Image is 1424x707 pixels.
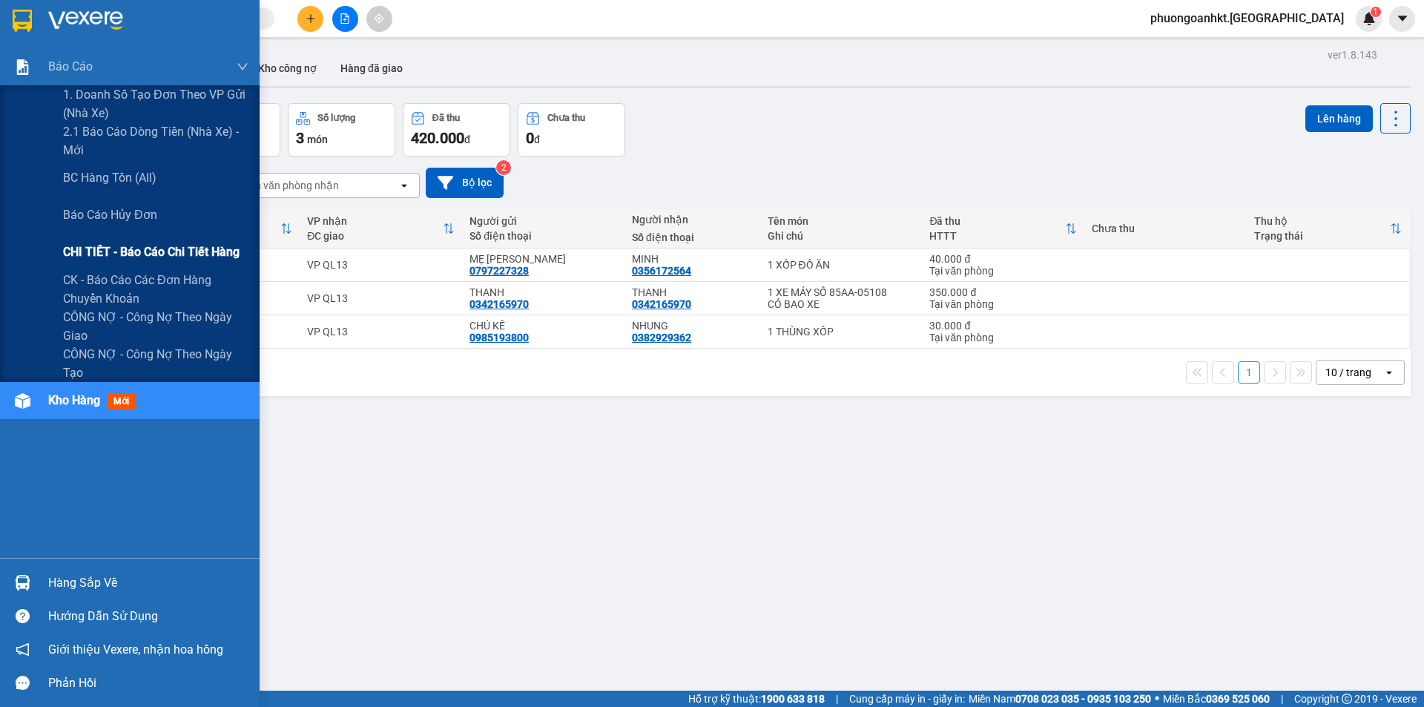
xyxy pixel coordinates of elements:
span: CÔNG NỢ - Công nợ theo ngày tạo [63,345,248,382]
span: Báo cáo hủy đơn [63,205,157,224]
div: Tại văn phòng [929,298,1077,310]
span: Cung cấp máy in - giấy in: [849,691,965,707]
div: MINH [632,253,752,265]
span: CHI TIẾT - Báo cáo chi tiết hàng [63,243,240,261]
div: Người nhận [632,214,752,226]
div: CHÚ KẾ [469,320,617,332]
span: caret-down [1396,12,1409,25]
div: MẸ LÊ [469,253,617,265]
sup: 1 [1371,7,1381,17]
span: Miền Nam [969,691,1151,707]
span: question-circle [16,609,30,623]
span: 2.1 Báo cáo dòng tiền (nhà xe) - mới [63,122,248,160]
img: warehouse-icon [15,575,30,591]
span: aim [374,13,384,24]
div: 1 XE MÁY SỐ 85AA-05108 [768,286,915,298]
span: plus [306,13,316,24]
button: file-add [332,6,358,32]
div: 40.000 đ [929,253,1077,265]
img: logo-vxr [13,10,32,32]
div: 0356172564 [632,265,691,277]
div: Số điện thoại [469,230,617,242]
button: Kho công nợ [246,50,329,86]
th: Toggle SortBy [300,209,462,249]
div: VP QL13 [307,326,455,338]
div: Đã thu [432,113,460,123]
strong: 0708 023 035 - 0935 103 250 [1015,693,1151,705]
span: Hỗ trợ kỹ thuật: [688,691,825,707]
span: message [16,676,30,690]
img: warehouse-icon [15,393,30,409]
span: 3 [296,129,304,147]
div: Trạng thái [1254,230,1390,242]
span: ⚪️ [1155,696,1159,702]
div: Tại văn phòng [929,332,1077,343]
span: phuongoanhkt.[GEOGRAPHIC_DATA] [1138,9,1356,27]
button: 1 [1238,361,1260,384]
div: Chưa thu [547,113,585,123]
th: Toggle SortBy [922,209,1084,249]
div: Chưa thu [1092,223,1239,234]
span: Miền Bắc [1163,691,1270,707]
button: Bộ lọc [426,168,504,198]
div: 0342165970 [469,298,529,310]
button: caret-down [1389,6,1415,32]
div: Đã thu [929,215,1065,227]
div: 350.000 đ [929,286,1077,298]
span: file-add [340,13,350,24]
div: 0382929362 [632,332,691,343]
div: 10 / trang [1325,365,1371,380]
span: | [1281,691,1283,707]
div: ver 1.8.143 [1328,47,1377,63]
span: Kho hàng [48,393,100,407]
div: 0342165970 [632,298,691,310]
div: Số lượng [317,113,355,123]
div: VP QL13 [307,292,455,304]
div: Chọn văn phòng nhận [237,178,339,193]
strong: 1900 633 818 [761,693,825,705]
div: ĐC giao [307,230,443,242]
div: THANH [632,286,752,298]
span: Báo cáo [48,57,93,76]
span: 1. Doanh số tạo đơn theo VP gửi (nhà xe) [63,85,248,122]
svg: open [398,180,410,191]
span: đ [464,134,470,145]
div: Tên món [768,215,915,227]
button: Lên hàng [1305,105,1373,132]
strong: 0369 525 060 [1206,693,1270,705]
span: đ [534,134,540,145]
span: CK - Báo cáo các đơn hàng chuyển khoản [63,271,248,308]
span: | [836,691,838,707]
div: Ghi chú [768,230,915,242]
div: Người gửi [469,215,617,227]
div: VP nhận [307,215,443,227]
th: Toggle SortBy [1247,209,1409,249]
img: solution-icon [15,59,30,75]
span: 1 [1373,7,1378,17]
div: THANH [469,286,617,298]
span: CÔNG NỢ - Công nợ theo ngày giao [63,308,248,345]
div: Số điện thoại [632,231,752,243]
div: Tại văn phòng [929,265,1077,277]
div: CÓ BAO XE [768,298,915,310]
button: Số lượng3món [288,103,395,157]
span: 420.000 [411,129,464,147]
button: Hàng đã giao [329,50,415,86]
span: mới [108,393,135,410]
button: Đã thu420.000đ [403,103,510,157]
div: Hướng dẫn sử dụng [48,605,248,628]
button: Chưa thu0đ [518,103,625,157]
div: 30.000 đ [929,320,1077,332]
button: aim [366,6,392,32]
img: icon-new-feature [1362,12,1376,25]
span: copyright [1342,694,1352,704]
span: BC hàng tồn (all) [63,168,156,187]
span: Giới thiệu Vexere, nhận hoa hồng [48,640,223,659]
span: notification [16,642,30,657]
div: 0797227328 [469,265,529,277]
div: Thu hộ [1254,215,1390,227]
div: HTTT [929,230,1065,242]
div: VP QL13 [307,259,455,271]
div: 1 XỐP ĐỒ ĂN [768,259,915,271]
span: món [307,134,328,145]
